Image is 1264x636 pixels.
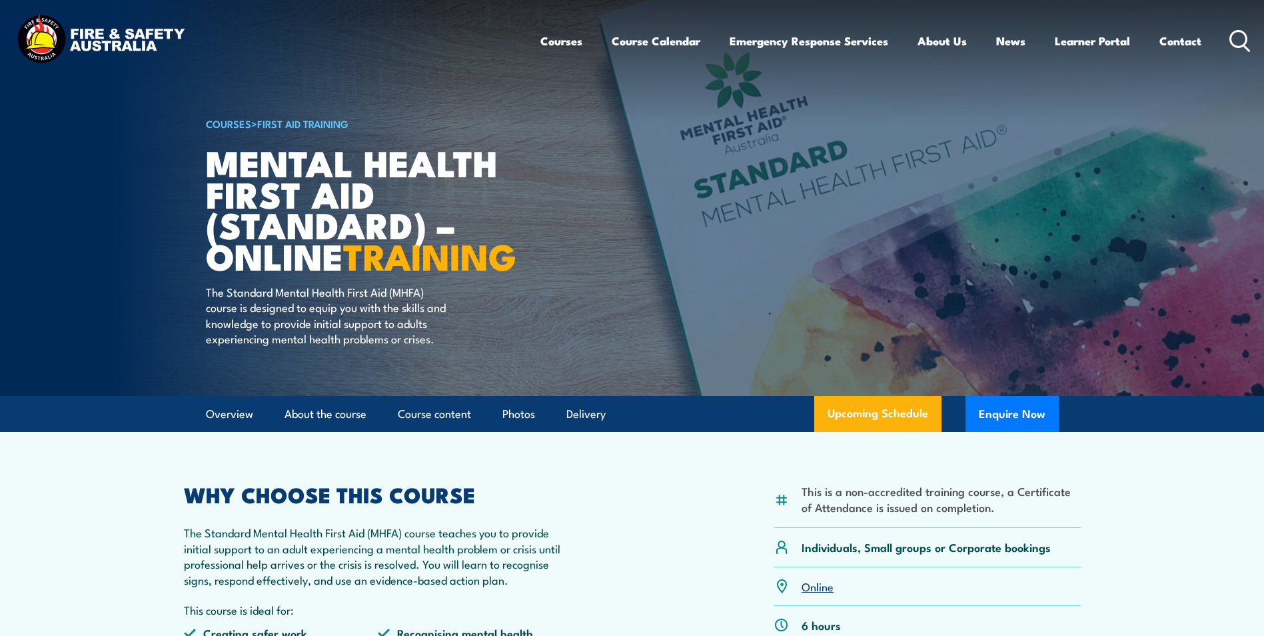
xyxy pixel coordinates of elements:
[206,147,535,271] h1: Mental Health First Aid (Standard) – Online
[184,485,573,503] h2: WHY CHOOSE THIS COURSE
[814,396,942,432] a: Upcoming Schedule
[343,227,516,283] strong: TRAINING
[996,23,1025,59] a: News
[206,397,253,432] a: Overview
[1055,23,1130,59] a: Learner Portal
[398,397,471,432] a: Course content
[502,397,535,432] a: Photos
[1159,23,1201,59] a: Contact
[918,23,967,59] a: About Us
[285,397,366,432] a: About the course
[965,396,1059,432] button: Enquire Now
[540,23,582,59] a: Courses
[206,284,449,347] p: The Standard Mental Health First Aid (MHFA) course is designed to equip you with the skills and k...
[802,483,1081,515] li: This is a non-accredited training course, a Certificate of Attendance is issued on completion.
[730,23,888,59] a: Emergency Response Services
[206,115,535,131] h6: >
[802,539,1051,555] p: Individuals, Small groups or Corporate bookings
[802,578,834,594] a: Online
[184,602,573,617] p: This course is ideal for:
[802,617,841,633] p: 6 hours
[566,397,606,432] a: Delivery
[612,23,700,59] a: Course Calendar
[184,525,573,587] p: The Standard Mental Health First Aid (MHFA) course teaches you to provide initial support to an a...
[257,116,348,131] a: First Aid Training
[206,116,251,131] a: COURSES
